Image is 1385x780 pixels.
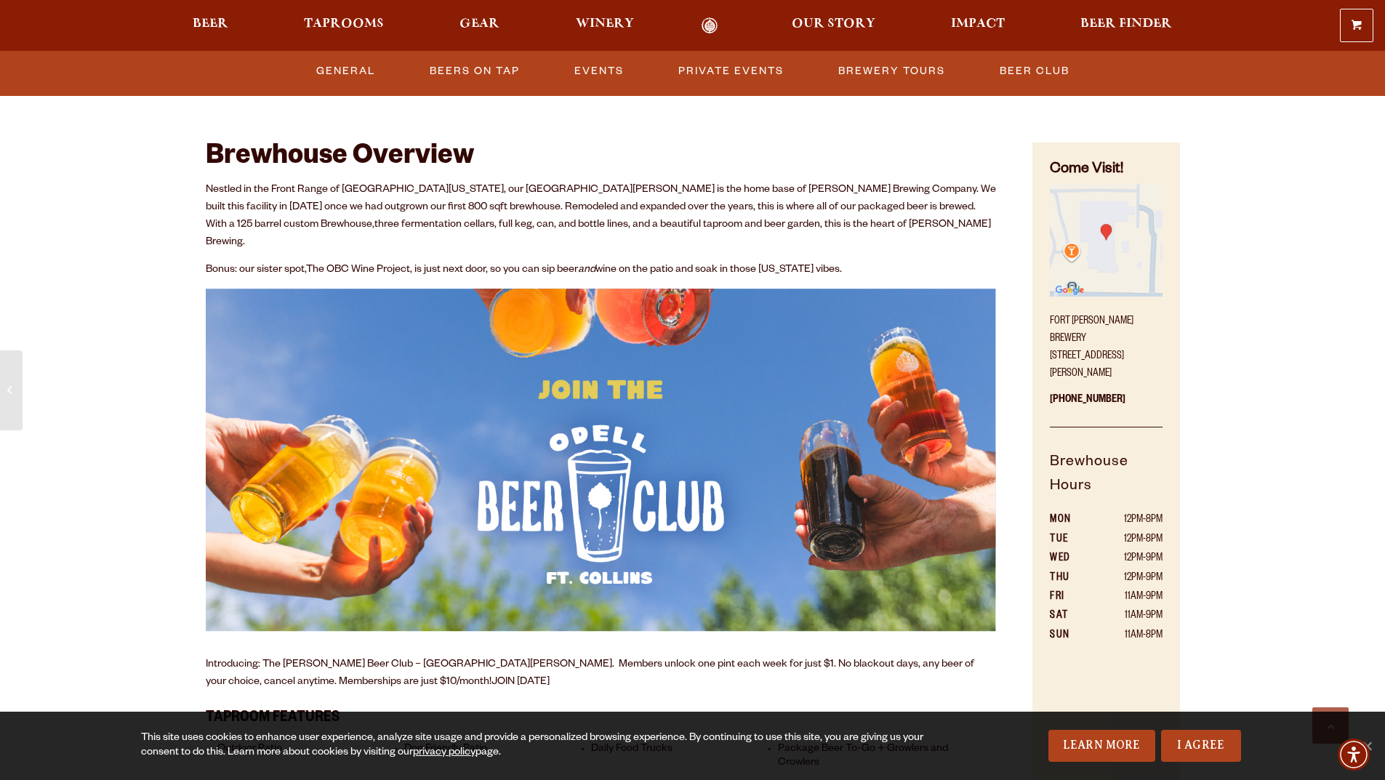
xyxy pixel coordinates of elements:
[1048,730,1155,762] a: Learn More
[1090,511,1162,530] td: 12PM-8PM
[1050,511,1090,530] th: MON
[792,18,875,30] span: Our Story
[1050,289,1162,301] a: Find on Google Maps (opens in a new window)
[832,55,951,88] a: Brewery Tours
[1090,569,1162,588] td: 12PM-9PM
[413,747,475,759] a: privacy policy
[1050,383,1162,427] p: [PHONE_NUMBER]
[206,220,991,249] span: three fermentation cellars, full keg, can, and bottle lines, and a beautiful taproom and beer gar...
[1071,17,1181,34] a: Beer Finder
[141,731,928,760] div: This site uses cookies to enhance user experience, analyze site usage and provide a personalized ...
[1050,184,1162,296] img: Small thumbnail of location on map
[951,18,1005,30] span: Impact
[491,677,550,688] a: JOIN [DATE]
[1090,588,1162,607] td: 11AM-9PM
[1050,160,1162,181] h4: Come Visit!
[306,265,410,276] a: The OBC Wine Project
[1050,588,1090,607] th: FRI
[942,17,1014,34] a: Impact
[193,18,228,30] span: Beer
[1338,739,1370,771] div: Accessibility Menu
[578,265,595,276] em: and
[1050,607,1090,626] th: SAT
[310,55,381,88] a: General
[450,17,509,34] a: Gear
[424,55,526,88] a: Beers on Tap
[1050,627,1090,646] th: SUN
[1050,305,1162,383] p: Fort [PERSON_NAME] Brewery [STREET_ADDRESS][PERSON_NAME]
[683,17,737,34] a: Odell Home
[782,17,885,34] a: Our Story
[183,17,238,34] a: Beer
[206,142,997,174] h2: Brewhouse Overview
[294,17,393,34] a: Taprooms
[206,262,997,279] p: Bonus: our sister spot, , is just next door, so you can sip beer wine on the patio and soak in th...
[206,656,997,691] p: Introducing: The [PERSON_NAME] Beer Club – [GEOGRAPHIC_DATA][PERSON_NAME]. Members unlock one pin...
[1050,550,1090,568] th: WED
[1050,531,1090,550] th: TUE
[1090,627,1162,646] td: 11AM-8PM
[569,55,630,88] a: Events
[566,17,643,34] a: Winery
[1161,730,1241,762] a: I Agree
[1090,607,1162,626] td: 11AM-9PM
[459,18,499,30] span: Gear
[304,18,384,30] span: Taprooms
[1080,18,1172,30] span: Beer Finder
[576,18,634,30] span: Winery
[1090,531,1162,550] td: 12PM-8PM
[206,182,997,252] p: Nestled in the Front Range of [GEOGRAPHIC_DATA][US_STATE], our [GEOGRAPHIC_DATA][PERSON_NAME] is ...
[994,55,1075,88] a: Beer Club
[1090,550,1162,568] td: 12PM-9PM
[1312,707,1349,744] a: Scroll to top
[673,55,790,88] a: Private Events
[1050,451,1162,512] h5: Brewhouse Hours
[1050,569,1090,588] th: THU
[206,701,997,731] h3: Taproom Features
